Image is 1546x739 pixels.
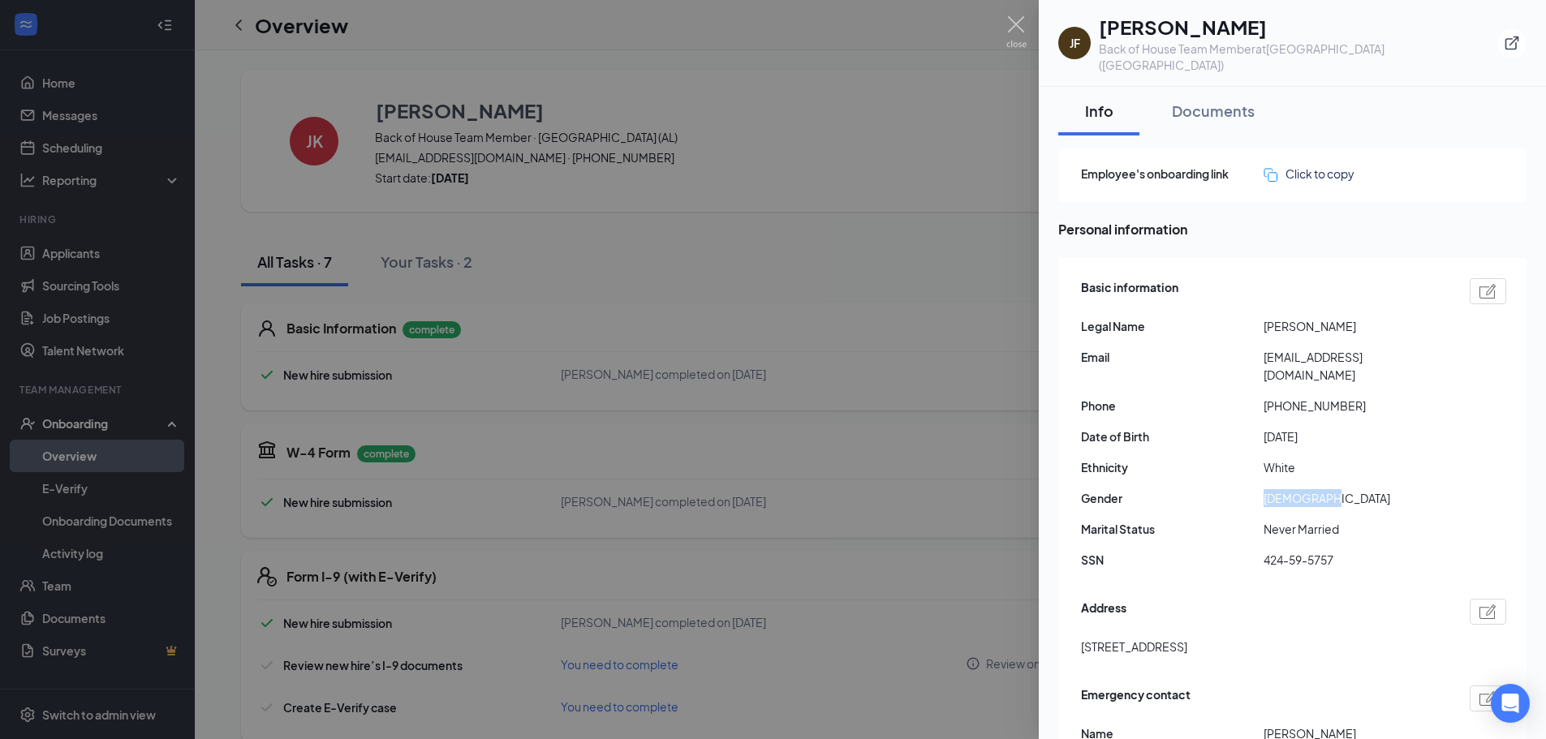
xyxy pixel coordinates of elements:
[1081,317,1264,335] span: Legal Name
[1081,489,1264,507] span: Gender
[1099,41,1497,73] div: Back of House Team Member at [GEOGRAPHIC_DATA] ([GEOGRAPHIC_DATA])
[1264,165,1354,183] button: Click to copy
[1081,520,1264,538] span: Marital Status
[1081,599,1126,625] span: Address
[1497,28,1527,58] button: ExternalLink
[1081,428,1264,445] span: Date of Birth
[1081,551,1264,569] span: SSN
[1264,520,1446,538] span: Never Married
[1491,684,1530,723] div: Open Intercom Messenger
[1070,35,1080,51] div: JF
[1264,397,1446,415] span: [PHONE_NUMBER]
[1172,101,1255,121] div: Documents
[1099,13,1497,41] h1: [PERSON_NAME]
[1081,685,1191,711] span: Emergency contact
[1504,35,1520,51] svg: ExternalLink
[1081,458,1264,476] span: Ethnicity
[1264,458,1446,476] span: White
[1264,489,1446,507] span: [DEMOGRAPHIC_DATA]
[1264,168,1277,182] img: click-to-copy.71757273a98fde459dfc.svg
[1074,101,1123,121] div: Info
[1058,219,1527,239] span: Personal information
[1081,348,1264,366] span: Email
[1264,317,1446,335] span: [PERSON_NAME]
[1081,165,1264,183] span: Employee's onboarding link
[1081,278,1178,304] span: Basic information
[1264,428,1446,445] span: [DATE]
[1081,638,1187,655] span: [STREET_ADDRESS]
[1264,551,1446,569] span: 424-59-5757
[1081,397,1264,415] span: Phone
[1264,348,1446,384] span: [EMAIL_ADDRESS][DOMAIN_NAME]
